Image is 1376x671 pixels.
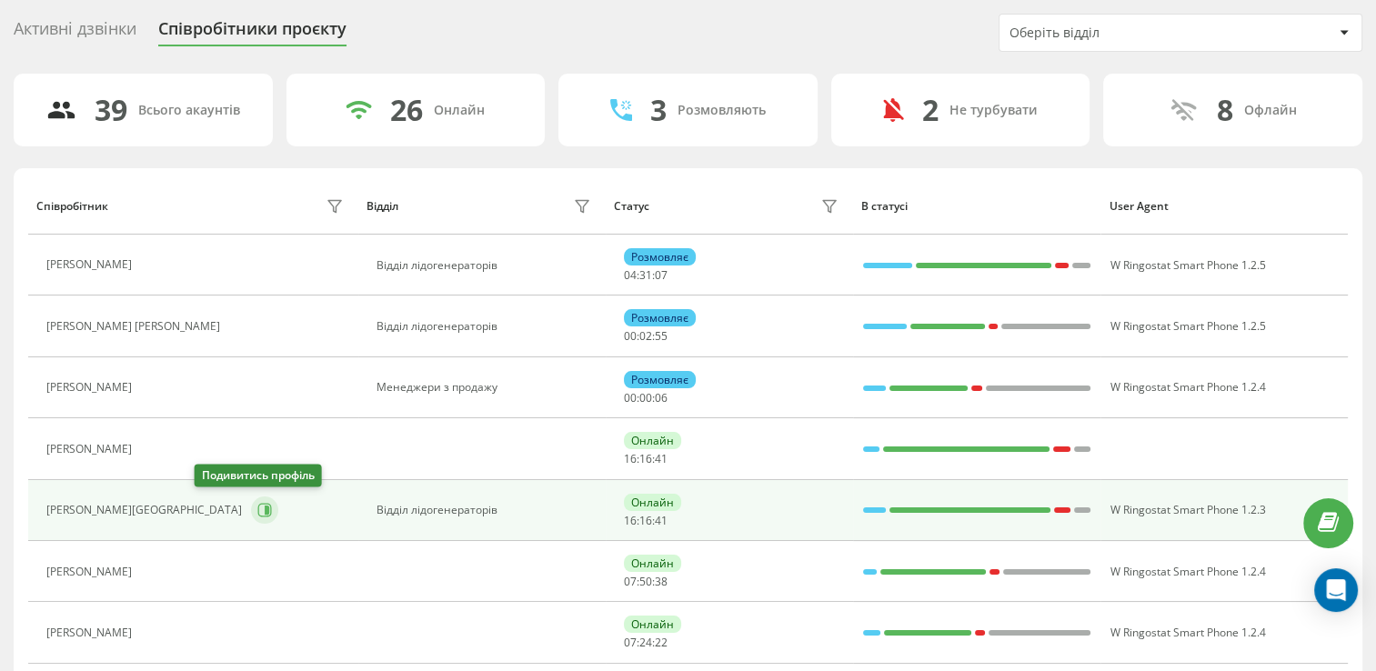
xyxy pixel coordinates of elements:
span: 00 [624,328,637,344]
div: 8 [1217,93,1233,127]
div: : : [624,515,668,527]
span: 22 [655,635,668,650]
div: Розмовляє [624,309,696,326]
span: 24 [639,635,652,650]
div: : : [624,636,668,649]
span: 55 [655,328,668,344]
span: 06 [655,390,668,406]
div: Менеджери з продажу [377,381,596,394]
span: 07 [624,574,637,589]
div: Open Intercom Messenger [1314,568,1358,612]
div: Не турбувати [949,103,1038,118]
span: 31 [639,267,652,283]
span: 00 [624,390,637,406]
div: Онлайн [624,555,681,572]
div: Відділ лідогенераторів [377,259,596,272]
span: W Ringostat Smart Phone 1.2.5 [1110,257,1266,273]
div: [PERSON_NAME] [46,381,136,394]
div: Онлайн [434,103,485,118]
div: Офлайн [1244,103,1297,118]
div: [PERSON_NAME] [46,566,136,578]
div: Співробітники проєкту [158,19,347,47]
span: 16 [639,513,652,528]
span: 50 [639,574,652,589]
div: Відділ лідогенераторів [377,504,596,516]
div: [PERSON_NAME] [46,443,136,456]
div: Розмовляє [624,248,696,265]
span: 02 [639,328,652,344]
div: Відділ лідогенераторів [377,320,596,333]
div: Співробітник [36,200,108,213]
div: User Agent [1109,200,1339,213]
div: [PERSON_NAME][GEOGRAPHIC_DATA] [46,504,246,516]
div: : : [624,392,668,405]
div: : : [624,330,668,343]
span: 38 [655,574,668,589]
span: 07 [624,635,637,650]
div: 26 [390,93,423,127]
span: 16 [639,451,652,466]
span: 41 [655,451,668,466]
div: 3 [650,93,667,127]
div: [PERSON_NAME] [46,258,136,271]
span: 16 [624,513,637,528]
span: 04 [624,267,637,283]
span: 41 [655,513,668,528]
div: Оберіть відділ [1009,25,1227,41]
div: : : [624,453,668,466]
div: 39 [95,93,127,127]
span: 16 [624,451,637,466]
div: 2 [922,93,939,127]
span: W Ringostat Smart Phone 1.2.5 [1110,318,1266,334]
div: Статус [614,200,649,213]
span: W Ringostat Smart Phone 1.2.4 [1110,625,1266,640]
div: Розмовляє [624,371,696,388]
div: Всього акаунтів [138,103,240,118]
div: : : [624,576,668,588]
div: Активні дзвінки [14,19,136,47]
span: 00 [639,390,652,406]
span: W Ringostat Smart Phone 1.2.4 [1110,564,1266,579]
div: Онлайн [624,616,681,633]
div: Онлайн [624,432,681,449]
div: [PERSON_NAME] [46,626,136,639]
div: [PERSON_NAME] [PERSON_NAME] [46,320,225,333]
span: W Ringostat Smart Phone 1.2.4 [1110,379,1266,395]
div: В статусі [861,200,1091,213]
div: Подивитись профіль [195,465,322,487]
div: Розмовляють [678,103,766,118]
span: 07 [655,267,668,283]
div: Відділ [367,200,398,213]
div: : : [624,269,668,282]
span: W Ringostat Smart Phone 1.2.3 [1110,502,1266,517]
div: Онлайн [624,494,681,511]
